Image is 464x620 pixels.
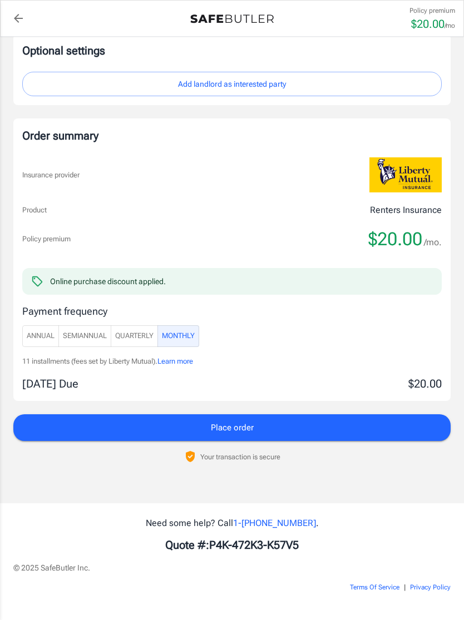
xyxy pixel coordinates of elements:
[22,170,80,181] p: Insurance provider
[22,375,78,392] p: [DATE] Due
[22,72,442,97] button: Add landlord as interested party
[50,276,166,287] div: Online purchase discount applied.
[13,414,451,441] button: Place order
[22,127,442,144] div: Order summary
[369,157,442,192] img: Liberty Mutual
[409,6,455,16] p: Policy premium
[22,357,157,365] span: 11 installments (fees set by Liberty Mutual).
[58,325,111,347] button: SemiAnnual
[233,518,316,528] a: 1-[PHONE_NUMBER]
[22,325,59,347] button: Annual
[350,583,399,591] a: Terms Of Service
[408,375,442,392] p: $20.00
[22,43,442,58] p: Optional settings
[370,204,442,217] p: Renters Insurance
[13,562,451,573] p: © 2025 SafeButler Inc.
[22,205,47,216] p: Product
[368,228,422,250] span: $20.00
[13,517,451,530] p: Need some help? Call .
[157,357,193,365] span: Learn more
[63,330,107,343] span: SemiAnnual
[157,325,199,347] button: Monthly
[411,17,445,31] span: $ 20.00
[162,330,195,343] span: Monthly
[190,14,274,23] img: Back to quotes
[165,538,299,552] b: Quote #: P4K-472K3-K57V5
[111,325,158,347] button: Quarterly
[7,7,29,29] a: back to quotes
[404,583,406,591] span: |
[115,330,154,343] span: Quarterly
[27,330,55,343] span: Annual
[200,452,280,462] p: Your transaction is secure
[410,583,451,591] a: Privacy Policy
[22,304,442,319] p: Payment frequency
[22,234,71,245] p: Policy premium
[424,235,442,250] span: /mo.
[211,420,254,435] span: Place order
[445,21,455,31] p: /mo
